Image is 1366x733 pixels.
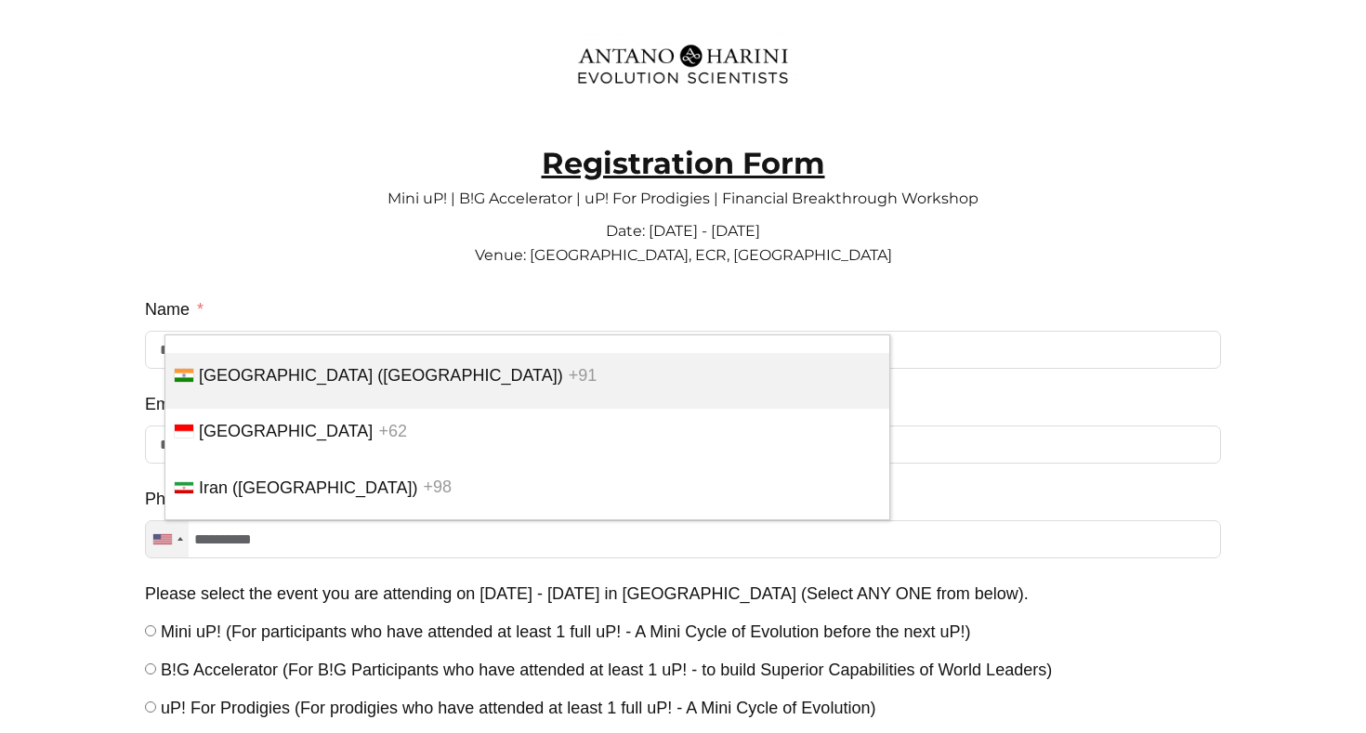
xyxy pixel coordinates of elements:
[199,478,417,497] span: Iran (‫[GEOGRAPHIC_DATA]‬‎)
[378,422,407,440] span: +62
[161,699,875,717] span: uP! For Prodigies (For prodigies who have attended at least 1 full uP! - A Mini Cycle of Evolution)
[199,422,373,440] span: [GEOGRAPHIC_DATA]
[145,482,261,516] label: Phone/Mobile
[145,176,1221,203] p: Mini uP! | B!G Accelerator | uP! For Prodigies | Financial Breakthrough Workshop
[145,293,204,326] label: Name
[199,366,563,385] span: [GEOGRAPHIC_DATA] ([GEOGRAPHIC_DATA])
[145,425,1221,464] input: Email
[423,478,452,497] span: +98
[146,521,189,557] div: Telephone country code
[145,625,156,636] input: Mini uP! (For participants who have attended at least 1 full uP! - A Mini Cycle of Evolution befo...
[569,366,598,385] span: +91
[568,33,798,96] img: Evolution-Scientist (2)
[475,222,892,264] span: Date: [DATE] - [DATE] Venue: [GEOGRAPHIC_DATA], ECR, [GEOGRAPHIC_DATA]
[164,334,890,520] ul: List of countries
[161,622,970,641] span: Mini uP! (For participants who have attended at least 1 full uP! - A Mini Cycle of Evolution befo...
[542,145,825,181] strong: Registration Form
[145,663,156,674] input: B!G Accelerator (For B!G Participants who have attended at least 1 uP! - to build Superior Capabi...
[145,387,201,421] label: Email
[145,701,156,713] input: uP! For Prodigies (For prodigies who have attended at least 1 full uP! - A Mini Cycle of Evolution)
[145,577,1029,610] label: Please select the event you are attending on 18th - 21st Sep 2025 in Chennai (Select ANY ONE from...
[161,661,1052,679] span: B!G Accelerator (For B!G Participants who have attended at least 1 uP! - to build Superior Capabi...
[145,520,1221,558] input: Phone/Mobile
